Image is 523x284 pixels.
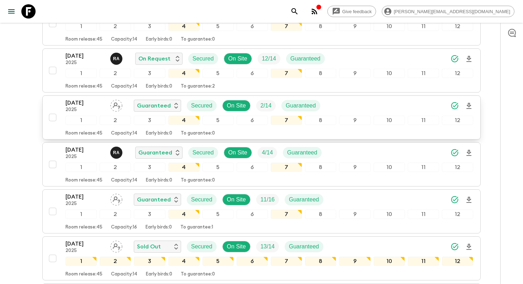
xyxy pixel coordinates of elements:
[382,6,514,17] div: [PERSON_NAME][EMAIL_ADDRESS][DOMAIN_NAME]
[260,242,275,251] p: 13 / 14
[146,131,172,136] p: Early birds: 0
[374,116,405,125] div: 10
[111,84,137,89] p: Capacity: 14
[408,69,439,78] div: 11
[262,54,276,63] p: 12 / 14
[202,210,234,219] div: 5
[237,116,268,125] div: 6
[228,148,247,157] p: On Site
[237,69,268,78] div: 6
[450,242,459,251] svg: Synced Successfully
[339,116,370,125] div: 9
[271,22,302,31] div: 7
[374,22,405,31] div: 10
[290,54,321,63] p: Guaranteed
[222,100,250,111] div: On Site
[222,194,250,205] div: On Site
[65,69,97,78] div: 1
[168,163,200,172] div: 4
[146,225,172,230] p: Early birds: 0
[138,54,170,63] p: On Request
[224,53,252,64] div: On Site
[202,257,234,266] div: 5
[187,241,217,252] div: Secured
[146,178,172,183] p: Early birds: 0
[65,257,97,266] div: 1
[100,116,131,125] div: 2
[110,243,122,248] span: Assign pack leader
[65,60,105,66] p: 2025
[305,22,336,31] div: 8
[305,69,336,78] div: 8
[408,163,439,172] div: 11
[187,100,217,111] div: Secured
[65,84,102,89] p: Room release: 45
[237,210,268,219] div: 6
[65,193,105,201] p: [DATE]
[374,210,405,219] div: 10
[287,4,302,19] button: search adventures
[110,147,124,159] button: RA
[65,22,97,31] div: 1
[113,150,120,156] p: R A
[134,116,165,125] div: 3
[256,241,279,252] div: Trip Fill
[181,131,215,136] p: To guarantee: 0
[465,243,473,251] svg: Download Onboarding
[187,194,217,205] div: Secured
[408,116,439,125] div: 11
[465,196,473,204] svg: Download Onboarding
[408,22,439,31] div: 11
[188,53,218,64] div: Secured
[374,163,405,172] div: 10
[227,242,246,251] p: On Site
[65,116,97,125] div: 1
[134,257,165,266] div: 3
[237,22,268,31] div: 6
[339,210,370,219] div: 9
[181,272,215,277] p: To guarantee: 0
[271,257,302,266] div: 7
[42,48,481,93] button: [DATE]2025Rupert AndresOn RequestSecuredOn SiteTrip FillGuaranteed123456789101112Room release:45C...
[260,195,275,204] p: 11 / 16
[327,6,376,17] a: Give feedback
[65,52,105,60] p: [DATE]
[465,102,473,110] svg: Download Onboarding
[110,149,124,154] span: Rupert Andres
[442,163,473,172] div: 12
[65,37,102,42] p: Room release: 45
[65,107,105,113] p: 2025
[65,225,102,230] p: Room release: 45
[146,272,172,277] p: Early birds: 0
[42,95,481,140] button: [DATE]2025Assign pack leaderGuaranteedSecuredOn SiteTrip FillGuaranteed123456789101112Room releas...
[42,236,481,280] button: [DATE]2025Assign pack leaderSold OutSecuredOn SiteTrip FillGuaranteed123456789101112Room release:...
[111,131,137,136] p: Capacity: 14
[271,69,302,78] div: 7
[202,116,234,125] div: 5
[237,257,268,266] div: 6
[191,101,212,110] p: Secured
[192,148,214,157] p: Secured
[256,100,276,111] div: Trip Fill
[134,210,165,219] div: 3
[338,9,376,14] span: Give feedback
[111,272,137,277] p: Capacity: 14
[287,148,317,157] p: Guaranteed
[202,69,234,78] div: 5
[222,241,250,252] div: On Site
[271,210,302,219] div: 7
[465,55,473,63] svg: Download Onboarding
[256,194,279,205] div: Trip Fill
[289,195,319,204] p: Guaranteed
[271,163,302,172] div: 7
[442,22,473,31] div: 12
[450,54,459,63] svg: Synced Successfully
[260,101,271,110] p: 2 / 14
[305,163,336,172] div: 8
[134,163,165,172] div: 3
[65,210,97,219] div: 1
[168,69,200,78] div: 4
[450,148,459,157] svg: Synced Successfully
[181,178,215,183] p: To guarantee: 0
[134,69,165,78] div: 3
